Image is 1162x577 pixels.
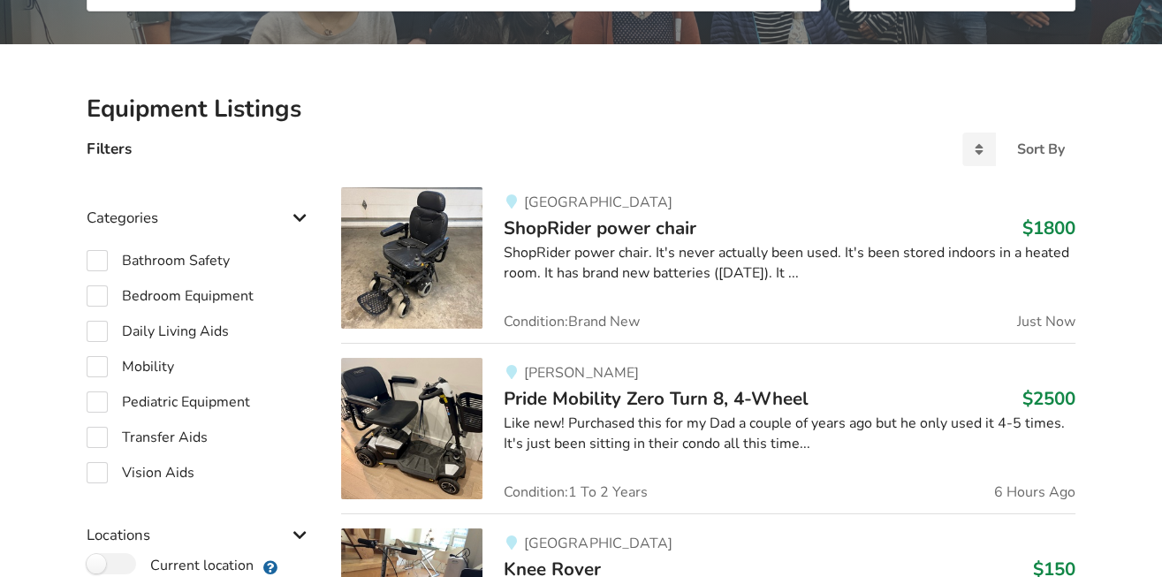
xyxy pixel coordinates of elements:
[994,485,1075,499] span: 6 Hours Ago
[87,285,254,307] label: Bedroom Equipment
[1017,315,1075,329] span: Just Now
[1022,387,1075,410] h3: $2500
[87,173,313,236] div: Categories
[504,243,1075,284] div: ShopRider power chair. It's never actually been used. It's been stored indoors in a heated room. ...
[504,315,640,329] span: Condition: Brand New
[87,391,250,413] label: Pediatric Equipment
[87,462,194,483] label: Vision Aids
[341,343,1075,513] a: mobility-pride mobility zero turn 8, 4-wheel[PERSON_NAME]Pride Mobility Zero Turn 8, 4-Wheel$2500...
[504,386,809,411] span: Pride Mobility Zero Turn 8, 4-Wheel
[87,321,229,342] label: Daily Living Aids
[524,534,672,553] span: [GEOGRAPHIC_DATA]
[87,427,208,448] label: Transfer Aids
[87,94,1075,125] h2: Equipment Listings
[1017,142,1065,156] div: Sort By
[87,250,230,271] label: Bathroom Safety
[87,139,132,159] h4: Filters
[341,358,482,499] img: mobility-pride mobility zero turn 8, 4-wheel
[87,490,313,553] div: Locations
[504,216,696,240] span: ShopRider power chair
[504,414,1075,454] div: Like new! Purchased this for my Dad a couple of years ago but he only used it 4-5 times. It's jus...
[524,193,672,212] span: [GEOGRAPHIC_DATA]
[87,553,254,576] label: Current location
[504,485,648,499] span: Condition: 1 To 2 Years
[87,356,174,377] label: Mobility
[1022,216,1075,239] h3: $1800
[341,187,482,329] img: mobility-shoprider power chair
[524,363,638,383] span: [PERSON_NAME]
[341,187,1075,343] a: mobility-shoprider power chair[GEOGRAPHIC_DATA]ShopRider power chair$1800ShopRider power chair. I...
